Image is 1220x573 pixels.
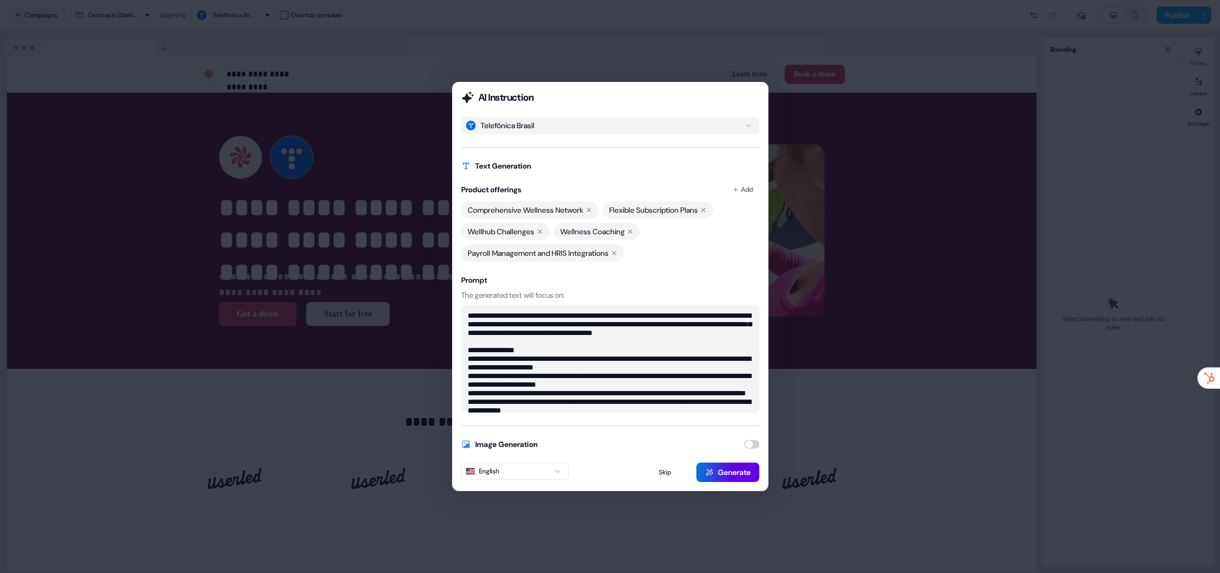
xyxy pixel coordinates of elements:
[475,160,531,171] h2: Text Generation
[696,463,759,482] button: Generate
[461,244,624,262] div: Payroll Management and HRIS Integrations
[466,468,475,474] img: The English flag
[461,201,598,219] div: Comprehensive Wellness Network
[461,223,549,240] div: Wellhub Challenges
[636,463,694,482] button: Skip
[478,91,534,104] h2: AI Instruction
[726,180,759,199] button: Add
[466,466,499,477] div: English
[461,290,759,301] p: The generated text will focus on:
[481,120,534,131] div: Telefônica Brasil
[603,201,713,219] div: Flexible Subscription Plans
[461,275,759,285] h3: Prompt
[461,184,521,195] h2: Product offerings
[554,223,640,240] div: Wellness Coaching
[475,439,538,450] h2: Image Generation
